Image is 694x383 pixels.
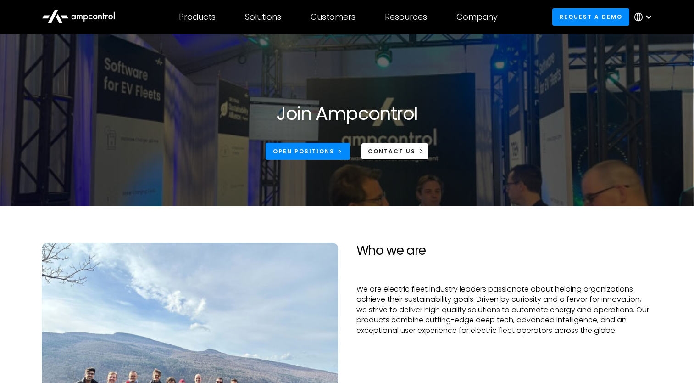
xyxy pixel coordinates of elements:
[276,102,417,124] h1: Join Ampcontrol
[456,12,498,22] div: Company
[245,12,281,22] div: Solutions
[385,12,427,22] div: Resources
[356,284,653,336] p: We are electric fleet industry leaders passionate about helping organizations achieve their susta...
[273,147,334,156] div: Open Positions
[552,8,629,25] a: Request a demo
[266,143,350,160] a: Open Positions
[356,243,653,259] h2: Who we are
[311,12,355,22] div: Customers
[361,143,428,160] a: CONTACT US
[179,12,216,22] div: Products
[368,147,416,156] div: CONTACT US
